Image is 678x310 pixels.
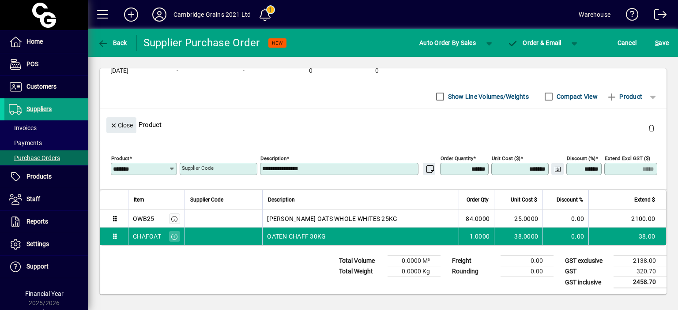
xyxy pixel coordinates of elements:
[588,210,666,228] td: 2100.00
[133,214,154,223] div: OWB25
[459,228,494,245] td: 1.0000
[182,165,214,171] mat-label: Supplier Code
[134,195,144,205] span: Item
[618,36,637,50] span: Cancel
[555,92,598,101] label: Compact View
[494,228,542,245] td: 38.0000
[177,67,178,75] span: -
[561,277,614,288] td: GST inclusive
[190,195,223,205] span: Supplier Code
[9,124,37,131] span: Invoices
[542,210,588,228] td: 0.00
[653,35,671,51] button: Save
[9,154,60,161] span: Purchase Orders
[602,89,647,105] button: Product
[494,210,542,228] td: 25.0000
[106,117,136,133] button: Close
[309,67,313,75] span: 0
[4,211,88,233] a: Reports
[641,117,662,138] button: Delete
[4,188,88,210] a: Staff
[133,232,161,241] div: CHAFOAT
[4,233,88,255] a: Settings
[501,256,554,266] td: 0.00
[419,36,476,50] span: Auto Order By Sales
[557,195,583,205] span: Discount %
[4,150,88,165] a: Purchase Orders
[588,228,666,245] td: 38.00
[388,256,441,266] td: 0.0000 M³
[542,228,588,245] td: 0.00
[641,124,662,132] app-page-header-button: Delete
[605,155,650,161] mat-label: Extend excl GST ($)
[260,155,286,161] mat-label: Description
[335,256,388,266] td: Total Volume
[26,38,43,45] span: Home
[145,7,173,22] button: Profile
[9,139,42,146] span: Payments
[4,166,88,188] a: Products
[615,35,639,51] button: Cancel
[267,232,326,241] span: OATEN CHAFF 30KG
[26,263,49,270] span: Support
[4,135,88,150] a: Payments
[268,195,295,205] span: Description
[619,2,639,30] a: Knowledge Base
[634,195,655,205] span: Extend $
[26,105,52,112] span: Suppliers
[95,35,129,51] button: Back
[173,7,251,22] div: Cambridge Grains 2021 Ltd
[110,118,133,133] span: Close
[267,214,397,223] span: [PERSON_NAME] OATS WHOLE WHITES 25KG
[459,210,494,228] td: 84.0000
[104,121,139,129] app-page-header-button: Close
[4,31,88,53] a: Home
[26,83,56,90] span: Customers
[26,173,52,180] span: Products
[4,76,88,98] a: Customers
[567,155,595,161] mat-label: Discount (%)
[503,35,566,51] button: Order & Email
[655,36,669,50] span: ave
[614,266,667,277] td: 320.70
[375,67,379,75] span: 0
[335,266,388,277] td: Total Weight
[100,108,667,141] div: Product
[441,155,473,161] mat-label: Order Quantity
[117,7,145,22] button: Add
[448,256,501,266] td: Freight
[467,195,489,205] span: Order Qty
[26,195,40,202] span: Staff
[508,39,561,46] span: Order & Email
[143,36,260,50] div: Supplier Purchase Order
[272,40,283,46] span: NEW
[110,67,128,75] span: [DATE]
[648,2,667,30] a: Logout
[415,35,480,51] button: Auto Order By Sales
[98,39,127,46] span: Back
[111,155,129,161] mat-label: Product
[579,7,610,22] div: Warehouse
[4,256,88,278] a: Support
[511,195,537,205] span: Unit Cost $
[388,266,441,277] td: 0.0000 Kg
[88,35,137,51] app-page-header-button: Back
[551,163,564,175] button: Change Price Levels
[26,60,38,67] span: POS
[614,256,667,266] td: 2138.00
[561,266,614,277] td: GST
[26,218,48,225] span: Reports
[243,67,245,75] span: -
[606,90,642,104] span: Product
[446,92,529,101] label: Show Line Volumes/Weights
[4,53,88,75] a: POS
[448,266,501,277] td: Rounding
[614,277,667,288] td: 2458.70
[655,39,659,46] span: S
[492,155,520,161] mat-label: Unit Cost ($)
[26,240,49,247] span: Settings
[501,266,554,277] td: 0.00
[4,120,88,135] a: Invoices
[25,290,64,297] span: Financial Year
[561,256,614,266] td: GST exclusive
